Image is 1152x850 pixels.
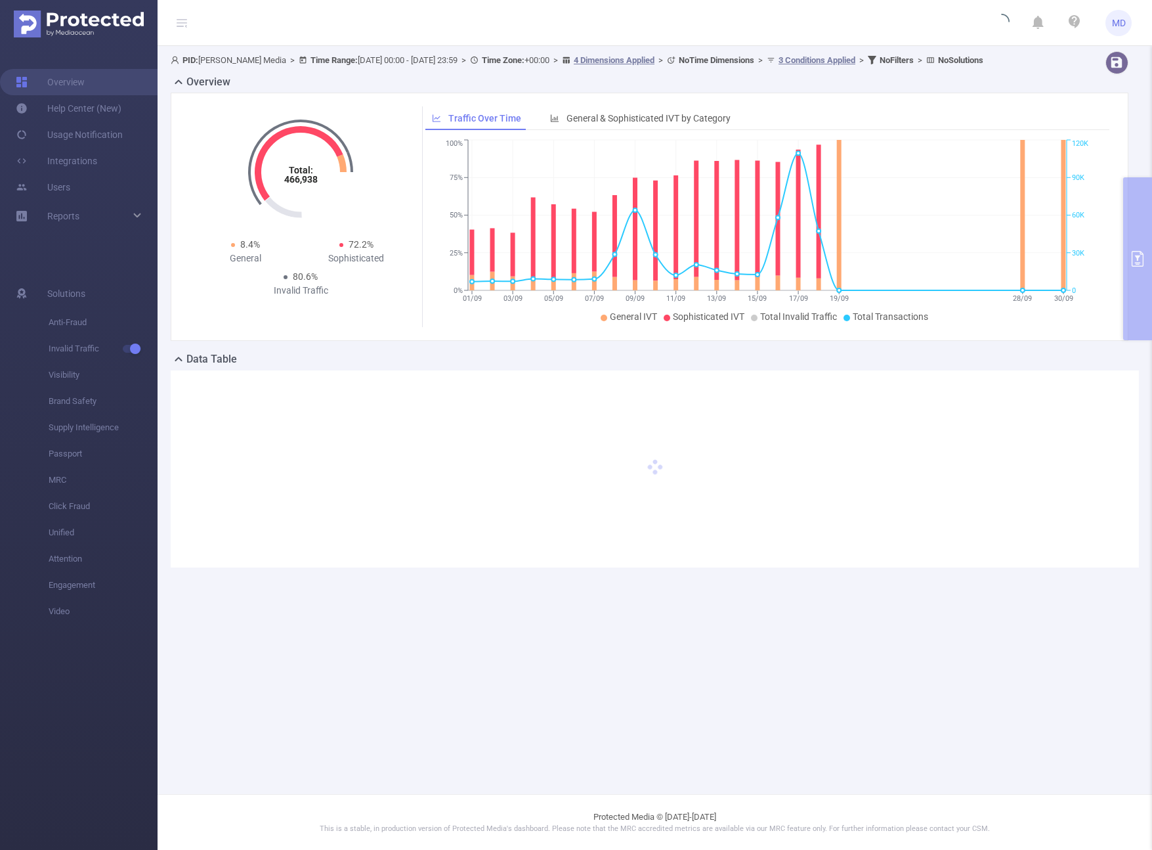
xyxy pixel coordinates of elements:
span: Visibility [49,362,158,388]
tspan: 01/09 [463,294,482,303]
tspan: 60K [1072,212,1084,220]
tspan: 13/09 [708,294,727,303]
tspan: 0 [1072,286,1076,295]
b: No Solutions [938,55,983,65]
i: icon: loading [994,14,1010,32]
tspan: Total: [289,165,313,175]
a: Usage Notification [16,122,123,148]
b: No Filters [880,55,914,65]
a: Reports [47,203,79,229]
div: Invalid Traffic [245,284,356,298]
span: Traffic Over Time [448,113,521,123]
span: > [754,55,767,65]
tspan: 25% [450,249,463,257]
tspan: 30K [1072,249,1084,257]
span: Total Transactions [853,311,928,322]
tspan: 03/09 [503,294,523,303]
span: Invalid Traffic [49,336,158,362]
a: Users [16,174,70,200]
i: icon: user [171,56,182,64]
a: Integrations [16,148,97,174]
tspan: 05/09 [544,294,563,303]
span: Solutions [47,280,85,307]
span: > [549,55,562,65]
footer: Protected Media © [DATE]-[DATE] [158,794,1152,850]
b: Time Zone: [482,55,524,65]
i: icon: bar-chart [550,114,559,123]
span: Passport [49,441,158,467]
tspan: 75% [450,173,463,182]
h2: Overview [186,74,230,90]
span: 72.2% [349,239,373,250]
tspan: 30/09 [1054,294,1073,303]
span: Attention [49,546,158,572]
span: Video [49,598,158,625]
span: 80.6% [293,271,318,282]
span: Unified [49,520,158,546]
b: Time Range: [310,55,358,65]
a: Overview [16,69,85,95]
span: > [855,55,868,65]
span: Total Invalid Traffic [760,311,837,322]
span: Brand Safety [49,388,158,414]
tspan: 19/09 [830,294,849,303]
h2: Data Table [186,351,237,367]
tspan: 466,938 [284,174,318,185]
tspan: 28/09 [1013,294,1033,303]
p: This is a stable, in production version of Protected Media's dashboard. Please note that the MRC ... [190,824,1119,835]
span: Engagement [49,572,158,598]
tspan: 90K [1072,173,1084,182]
a: Help Center (New) [16,95,121,122]
b: No Time Dimensions [679,55,754,65]
span: > [914,55,926,65]
tspan: 09/09 [626,294,645,303]
i: icon: line-chart [432,114,441,123]
u: 3 Conditions Applied [779,55,855,65]
span: 8.4% [240,239,260,250]
span: Anti-Fraud [49,309,158,336]
div: Sophisticated [301,252,412,265]
span: > [286,55,299,65]
span: Sophisticated IVT [673,311,744,322]
span: > [654,55,667,65]
span: > [458,55,470,65]
tspan: 0% [454,286,463,295]
tspan: 11/09 [666,294,685,303]
tspan: 17/09 [789,294,808,303]
span: Supply Intelligence [49,414,158,441]
span: Reports [47,211,79,221]
tspan: 100% [446,140,463,148]
tspan: 50% [450,212,463,220]
span: General IVT [610,311,657,322]
span: MD [1112,10,1126,36]
div: General [190,252,301,265]
tspan: 120K [1072,140,1088,148]
tspan: 07/09 [585,294,604,303]
u: 4 Dimensions Applied [574,55,654,65]
b: PID: [182,55,198,65]
span: General & Sophisticated IVT by Category [566,113,731,123]
span: MRC [49,467,158,493]
span: [PERSON_NAME] Media [DATE] 00:00 - [DATE] 23:59 +00:00 [171,55,983,65]
tspan: 15/09 [748,294,767,303]
img: Protected Media [14,11,144,37]
span: Click Fraud [49,493,158,520]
